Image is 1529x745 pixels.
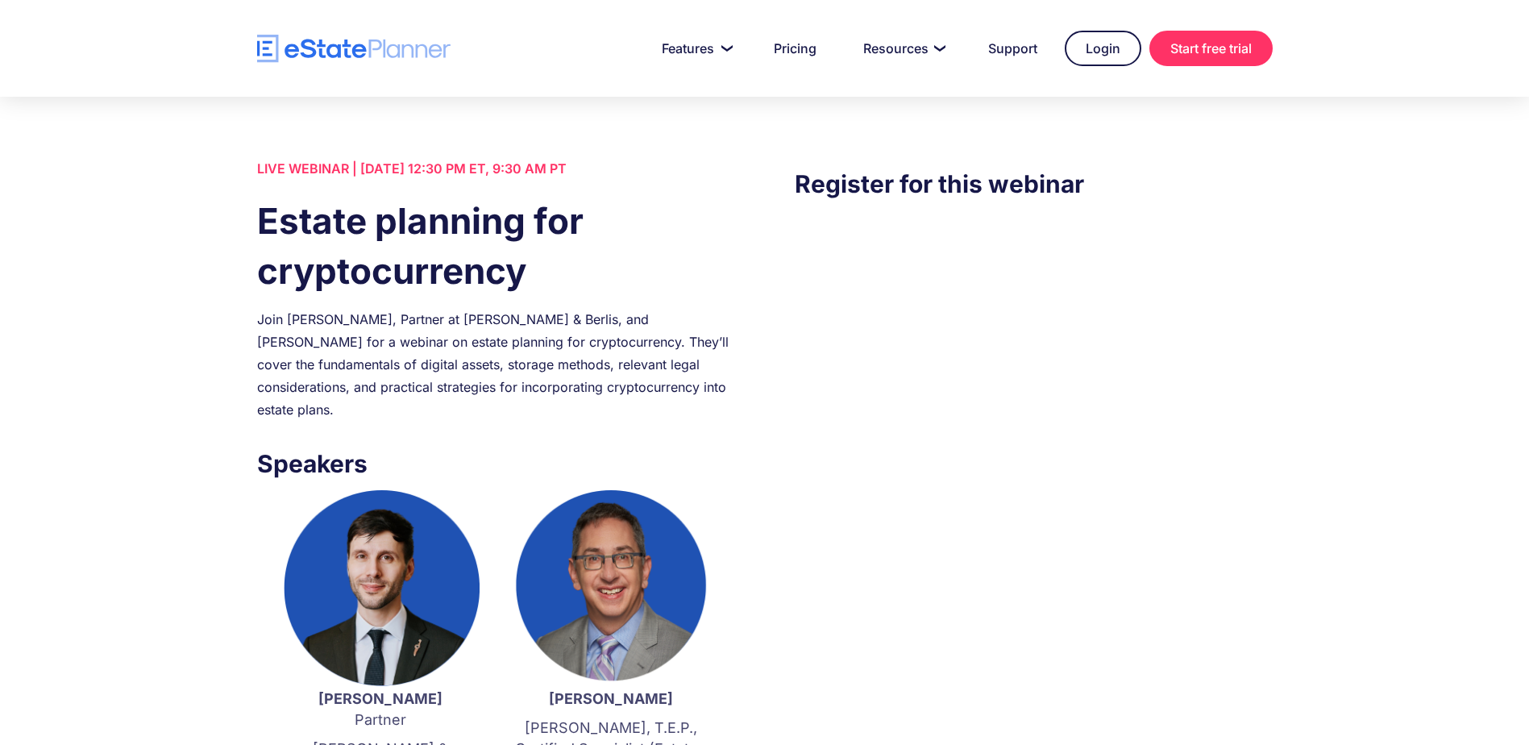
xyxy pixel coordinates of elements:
iframe: Form 0 [795,235,1272,509]
a: Support [969,32,1057,65]
h1: Estate planning for cryptocurrency [257,196,734,296]
a: home [257,35,451,63]
p: Partner [281,689,480,730]
a: Pricing [754,32,836,65]
a: Login [1065,31,1141,66]
a: Start free trial [1149,31,1273,66]
strong: [PERSON_NAME] [318,690,442,707]
a: Resources [844,32,961,65]
div: LIVE WEBINAR | [DATE] 12:30 PM ET, 9:30 AM PT [257,157,734,180]
h3: Register for this webinar [795,165,1272,202]
div: Join [PERSON_NAME], Partner at [PERSON_NAME] & Berlis, and [PERSON_NAME] for a webinar on estate ... [257,308,734,421]
a: Features [642,32,746,65]
h3: Speakers [257,445,734,482]
strong: [PERSON_NAME] [549,690,673,707]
